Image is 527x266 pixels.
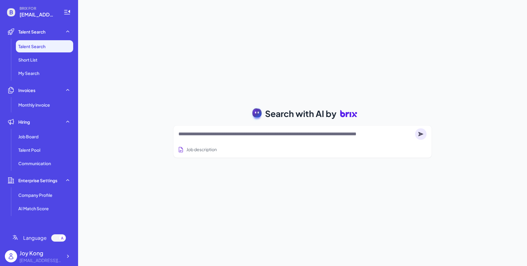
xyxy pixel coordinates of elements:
span: Short List [18,57,38,63]
div: Joy Kong [20,249,62,257]
span: AI Match Score [18,205,49,211]
span: Talent Search [18,29,45,35]
span: Talent Search [18,43,45,49]
span: Communication [18,160,51,166]
span: Language [23,234,47,242]
span: Monthly invoice [18,102,50,108]
span: joy@joinbrix.com [20,11,56,18]
img: user_logo.png [5,250,17,262]
div: joy@joinbrix.com [20,257,62,264]
span: Company Profile [18,192,52,198]
span: Job Board [18,133,38,140]
span: Hiring [18,119,30,125]
span: My Search [18,70,39,76]
span: Invoices [18,87,35,93]
span: Search with AI by [265,107,336,120]
button: Search using job description [177,144,218,155]
span: BRIX FOR [20,6,56,11]
span: Talent Pool [18,147,40,153]
span: Enterprise Settings [18,177,57,183]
